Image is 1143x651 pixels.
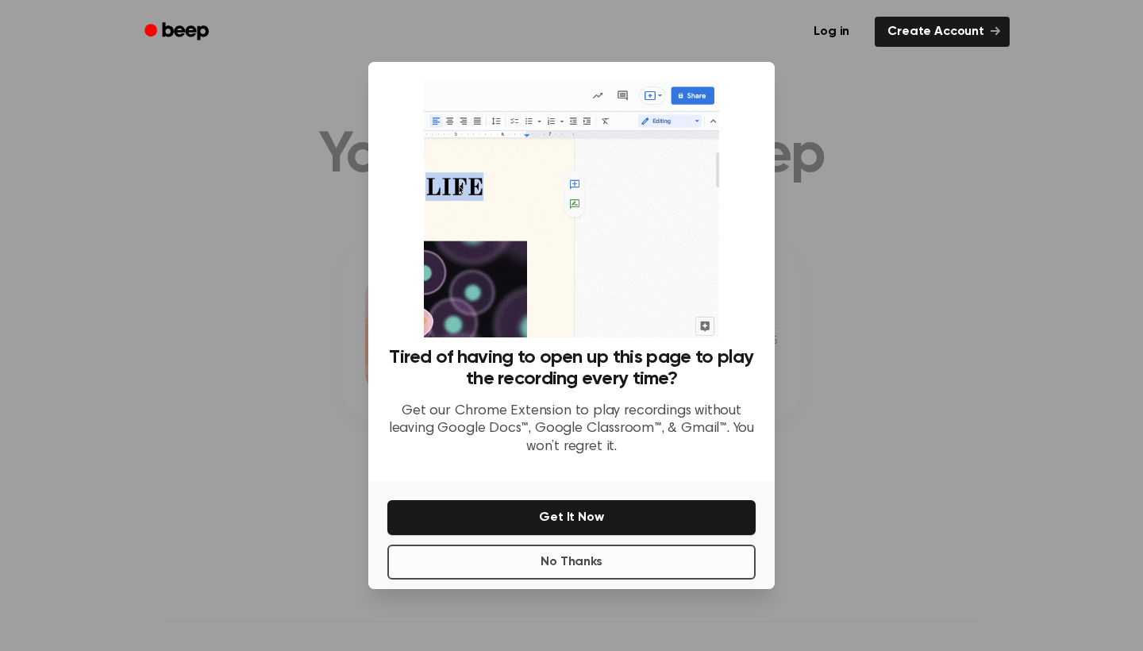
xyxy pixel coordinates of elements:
[798,13,865,50] a: Log in
[875,17,1010,47] a: Create Account
[424,81,718,337] img: Beep extension in action
[387,500,756,535] button: Get It Now
[387,545,756,580] button: No Thanks
[133,17,223,48] a: Beep
[387,403,756,456] p: Get our Chrome Extension to play recordings without leaving Google Docs™, Google Classroom™, & Gm...
[387,347,756,390] h3: Tired of having to open up this page to play the recording every time?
